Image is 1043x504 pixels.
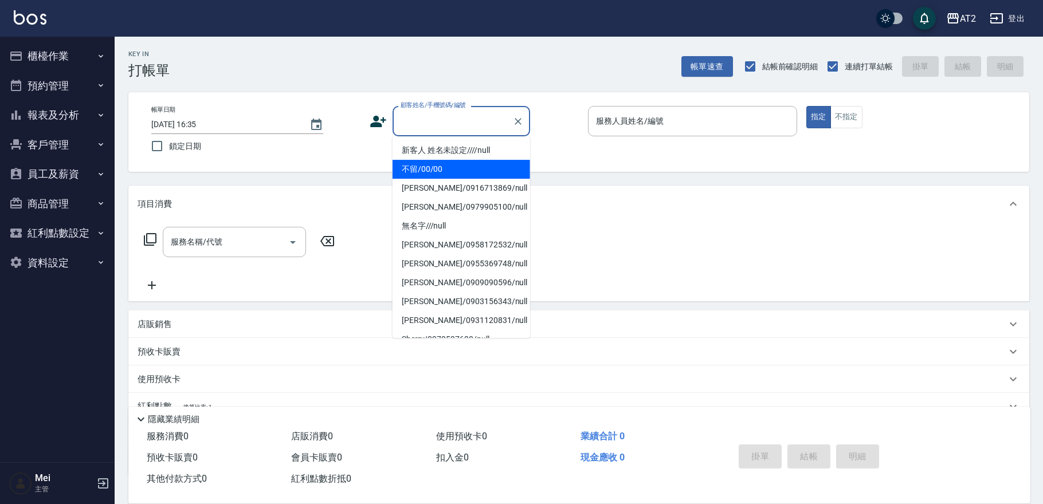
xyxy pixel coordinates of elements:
p: 紅利點數 [138,400,211,413]
li: [PERSON_NAME]/0955369748/null [393,254,530,273]
button: 登出 [985,8,1029,29]
div: AT2 [960,11,976,26]
li: [PERSON_NAME]/0916713869/null [393,179,530,198]
p: 項目消費 [138,198,172,210]
p: 店販銷售 [138,318,172,330]
button: Clear [510,113,526,129]
div: 紅利點數換算比率: 1 [128,393,1029,420]
button: 客戶管理 [5,130,110,160]
li: [PERSON_NAME]/0979905100/null [393,198,530,216]
span: 店販消費 0 [291,431,333,442]
span: 其他付款方式 0 [147,473,207,484]
p: 隱藏業績明細 [148,414,199,426]
button: 資料設定 [5,248,110,278]
span: 結帳前確認明細 [762,61,818,73]
button: AT2 [942,7,981,30]
li: [PERSON_NAME]/0909090596/null [393,273,530,292]
button: 櫃檯作業 [5,41,110,71]
button: 商品管理 [5,189,110,219]
span: 鎖定日期 [169,140,201,152]
span: 預收卡販賣 0 [147,452,198,463]
span: 連續打單結帳 [845,61,893,73]
div: 使用預收卡 [128,365,1029,393]
span: 業績合計 0 [581,431,625,442]
button: save [913,7,936,30]
div: 項目消費 [128,186,1029,222]
li: 新客人 姓名未設定////null [393,141,530,160]
span: 換算比率: 1 [183,404,212,410]
li: [PERSON_NAME]/0958172532/null [393,235,530,254]
p: 主管 [35,484,93,494]
img: Person [9,472,32,495]
span: 服務消費 0 [147,431,189,442]
button: 員工及薪資 [5,159,110,189]
label: 顧客姓名/手機號碼/編號 [401,101,466,109]
h5: Mei [35,472,93,484]
li: 無名字///null [393,216,530,235]
span: 紅利點數折抵 0 [291,473,351,484]
button: 不指定 [830,106,862,128]
button: Open [284,233,302,251]
button: 紅利點數設定 [5,218,110,248]
li: [PERSON_NAME]/0903156343/null [393,292,530,311]
span: 使用預收卡 0 [436,431,487,442]
p: 預收卡販賣 [138,346,181,358]
span: 現金應收 0 [581,452,625,463]
button: 帳單速查 [681,56,733,77]
input: YYYY/MM/DD hh:mm [151,115,298,134]
button: 報表及分析 [5,100,110,130]
li: [PERSON_NAME]/0931120831/null [393,311,530,330]
label: 帳單日期 [151,105,175,114]
h2: Key In [128,50,170,58]
p: 使用預收卡 [138,373,181,385]
h3: 打帳單 [128,62,170,78]
span: 扣入金 0 [436,452,469,463]
img: Logo [14,10,46,25]
button: 預約管理 [5,71,110,101]
li: Sherry/0970597680/null [393,330,530,349]
div: 預收卡販賣 [128,338,1029,365]
li: 不留/00/00 [393,160,530,179]
button: 指定 [806,106,831,128]
div: 店販銷售 [128,310,1029,338]
span: 會員卡販賣 0 [291,452,342,463]
button: Choose date, selected date is 2025-08-17 [303,111,330,139]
